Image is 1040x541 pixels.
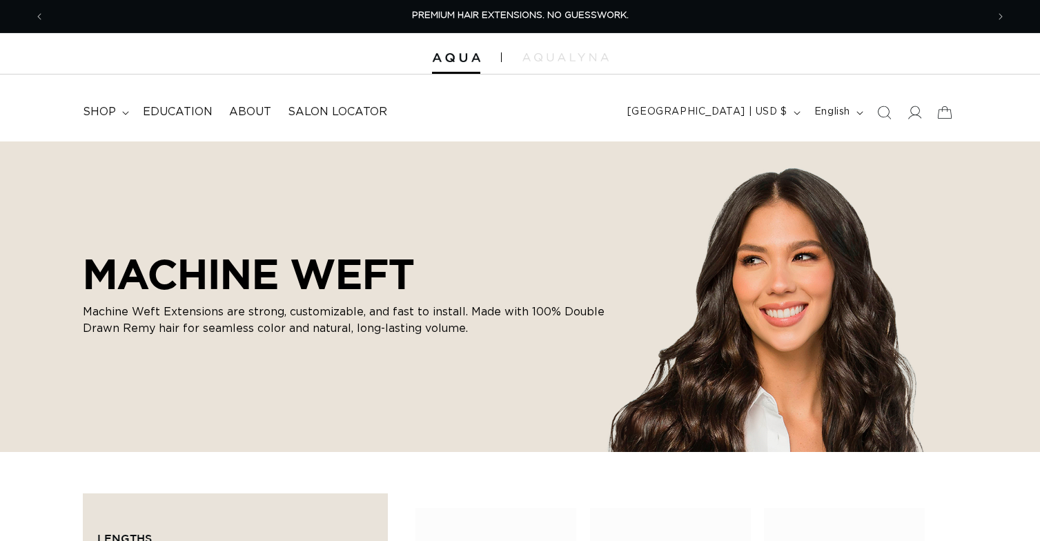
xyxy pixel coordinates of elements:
span: About [229,105,271,119]
a: Education [135,97,221,128]
span: Salon Locator [288,105,387,119]
span: shop [83,105,116,119]
summary: Search [869,97,899,128]
a: About [221,97,279,128]
summary: shop [75,97,135,128]
span: Education [143,105,213,119]
p: Machine Weft Extensions are strong, customizable, and fast to install. Made with 100% Double Draw... [83,304,607,337]
img: aqualyna.com [522,53,609,61]
img: Aqua Hair Extensions [432,53,480,63]
span: English [814,105,850,119]
a: Salon Locator [279,97,395,128]
button: [GEOGRAPHIC_DATA] | USD $ [619,99,806,126]
button: Next announcement [985,3,1016,30]
h2: MACHINE WEFT [83,250,607,298]
span: [GEOGRAPHIC_DATA] | USD $ [627,105,787,119]
button: English [806,99,869,126]
button: Previous announcement [24,3,55,30]
span: PREMIUM HAIR EXTENSIONS. NO GUESSWORK. [412,11,629,20]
